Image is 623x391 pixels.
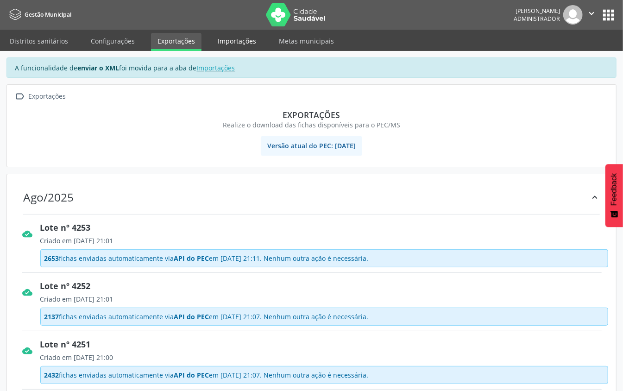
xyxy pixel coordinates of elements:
[6,7,71,22] a: Gestão Municipal
[27,90,68,103] div: Exportações
[605,164,623,227] button: Feedback - Mostrar pesquisa
[84,33,141,49] a: Configurações
[23,346,33,356] i: cloud_done
[44,253,369,263] span: fichas enviadas automaticamente via em [DATE] 21:11. Nenhum outra ação é necessária.
[261,136,362,156] span: Versão atual do PEC: [DATE]
[44,254,59,263] span: 2653
[3,33,75,49] a: Distritos sanitários
[174,312,209,321] span: API do PEC
[610,173,618,206] span: Feedback
[20,120,603,130] div: Realize o download das fichas disponíveis para o PEC/MS
[40,280,608,292] div: Lote nº 4252
[590,192,600,202] i: keyboard_arrow_up
[197,63,235,72] a: Importações
[13,90,27,103] i: 
[44,370,369,380] span: fichas enviadas automaticamente via em [DATE] 21:07. Nenhum outra ação é necessária.
[40,236,608,246] div: Criado em [DATE] 21:01
[25,11,71,19] span: Gestão Municipal
[40,221,608,234] div: Lote nº 4253
[211,33,263,49] a: Importações
[40,338,608,351] div: Lote nº 4251
[40,294,608,304] div: Criado em [DATE] 21:01
[23,287,33,297] i: cloud_done
[6,57,617,78] div: A funcionalidade de foi movida para a aba de
[600,7,617,23] button: apps
[151,33,201,51] a: Exportações
[174,371,209,379] span: API do PEC
[174,254,209,263] span: API do PEC
[514,7,560,15] div: [PERSON_NAME]
[20,110,603,120] div: Exportações
[586,8,597,19] i: 
[583,5,600,25] button: 
[23,190,74,204] div: Ago/2025
[40,353,608,362] div: Criado em [DATE] 21:00
[44,312,369,322] span: fichas enviadas automaticamente via em [DATE] 21:07. Nenhum outra ação é necessária.
[563,5,583,25] img: img
[590,190,600,204] div: keyboard_arrow_up
[13,90,68,103] a:  Exportações
[23,229,33,239] i: cloud_done
[44,312,59,321] span: 2137
[44,371,59,379] span: 2432
[78,63,120,72] strong: enviar o XML
[514,15,560,23] span: Administrador
[272,33,340,49] a: Metas municipais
